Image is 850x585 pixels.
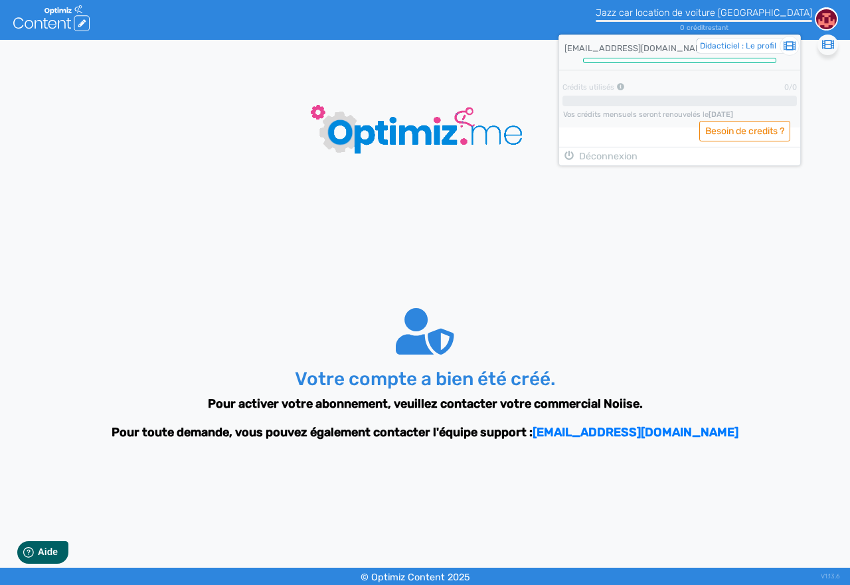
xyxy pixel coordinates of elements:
[709,110,733,119] b: [DATE]
[563,110,733,119] span: Vos crédits mensuels seront renouvelés le
[699,121,790,141] span: Besoin de credits ?
[815,7,838,31] img: 43782bcd1b32f47c0b348aa0dd8aef7e
[37,368,813,390] h3: Votre compte a bien été créé.
[361,572,470,583] small: © Optimiz Content 2025
[680,23,728,32] small: 0 crédit restant
[596,7,812,19] div: Jazz car location de voiture [GEOGRAPHIC_DATA]
[37,395,813,413] p: Pour activer votre abonnement, veuillez contacter votre commercial Noiise.
[821,568,840,585] div: V1.13.6
[37,424,813,442] p: Pour toute demande, vous pouvez également contacter l'équipe support :
[276,72,574,184] img: loader-big-blue.gif
[559,147,800,166] button: Déconnexion
[562,82,719,94] div: Crédits utilisés
[719,82,797,94] div: 0/0
[559,35,800,58] div: [EMAIL_ADDRESS][DOMAIN_NAME]
[533,425,738,440] a: [EMAIL_ADDRESS][DOMAIN_NAME]
[700,40,776,52] span: Didacticiel : Le profil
